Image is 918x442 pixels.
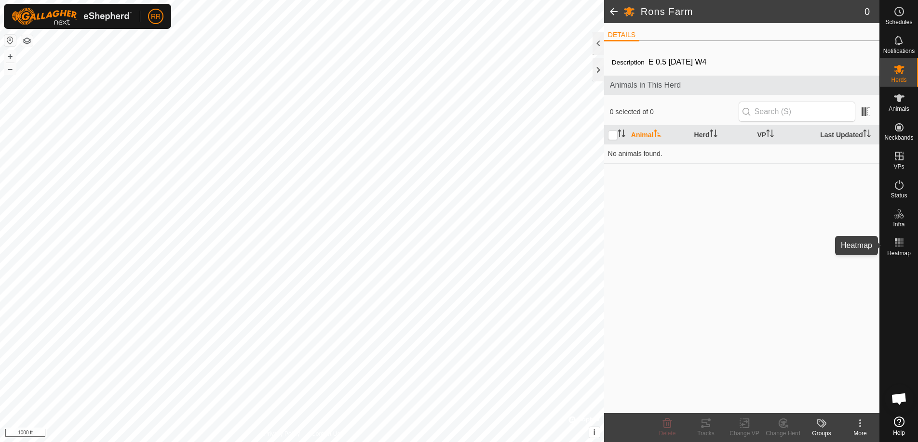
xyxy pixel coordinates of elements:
[764,429,802,438] div: Change Herd
[841,429,879,438] div: More
[753,126,816,144] th: VP
[151,12,161,22] span: RR
[766,131,774,139] p-sorticon: Activate to sort
[802,429,841,438] div: Groups
[885,384,914,413] div: Open chat
[612,59,645,66] label: Description
[891,193,907,198] span: Status
[687,429,725,438] div: Tracks
[884,135,913,141] span: Neckbands
[893,164,904,169] span: VPs
[883,48,915,54] span: Notifications
[654,131,661,139] p-sorticon: Activate to sort
[589,427,600,438] button: i
[610,79,874,91] span: Animals in This Herd
[21,35,33,47] button: Map Layers
[264,429,300,438] a: Privacy Policy
[893,430,905,436] span: Help
[887,250,911,256] span: Heatmap
[690,126,754,144] th: Herd
[12,8,132,25] img: Gallagher Logo
[659,430,676,437] span: Delete
[645,54,711,70] span: E 0.5 [DATE] W4
[4,35,16,46] button: Reset Map
[864,4,870,19] span: 0
[891,77,906,83] span: Herds
[627,126,690,144] th: Animal
[816,126,879,144] th: Last Updated
[604,30,639,41] li: DETAILS
[880,413,918,440] a: Help
[725,429,764,438] div: Change VP
[4,51,16,62] button: +
[610,107,739,117] span: 0 selected of 0
[311,429,340,438] a: Contact Us
[604,144,879,163] td: No animals found.
[594,428,595,436] span: i
[893,221,904,227] span: Infra
[641,6,864,17] h2: Rons Farm
[4,63,16,75] button: –
[885,19,912,25] span: Schedules
[618,131,625,139] p-sorticon: Activate to sort
[889,106,909,112] span: Animals
[863,131,871,139] p-sorticon: Activate to sort
[710,131,717,139] p-sorticon: Activate to sort
[739,102,855,122] input: Search (S)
